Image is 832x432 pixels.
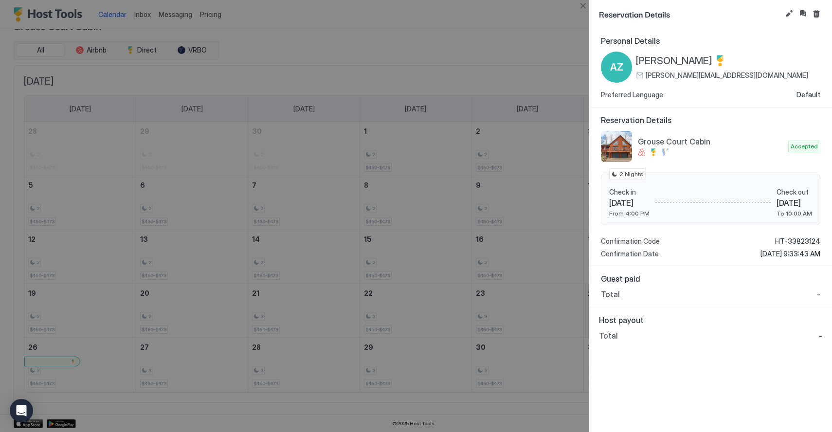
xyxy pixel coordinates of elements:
span: - [819,331,822,341]
span: Grouse Court Cabin [638,137,784,146]
span: From 4:00 PM [609,210,650,217]
div: listing image [601,131,632,162]
span: Total [599,331,618,341]
span: Reservation Details [599,8,781,20]
div: Open Intercom Messenger [10,399,33,422]
span: Host payout [599,315,822,325]
span: Personal Details [601,36,820,46]
button: Edit reservation [783,8,795,19]
span: Confirmation Date [601,250,659,258]
span: [DATE] 9:33:43 AM [760,250,820,258]
span: - [817,289,820,299]
span: Confirmation Code [601,237,660,246]
span: Check out [777,188,812,197]
span: HT-33823124 [775,237,820,246]
span: Default [796,90,820,99]
span: [DATE] [609,198,650,208]
span: Check in [609,188,650,197]
button: Inbox [797,8,809,19]
span: [DATE] [777,198,812,208]
span: Guest paid [601,274,820,284]
span: 2 Nights [619,170,643,179]
span: Preferred Language [601,90,663,99]
span: To 10:00 AM [777,210,812,217]
span: [PERSON_NAME] [636,55,712,67]
button: Cancel reservation [811,8,822,19]
span: [PERSON_NAME][EMAIL_ADDRESS][DOMAIN_NAME] [646,71,808,80]
span: Reservation Details [601,115,820,125]
span: Accepted [791,142,818,151]
span: AZ [610,60,623,74]
span: Total [601,289,620,299]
